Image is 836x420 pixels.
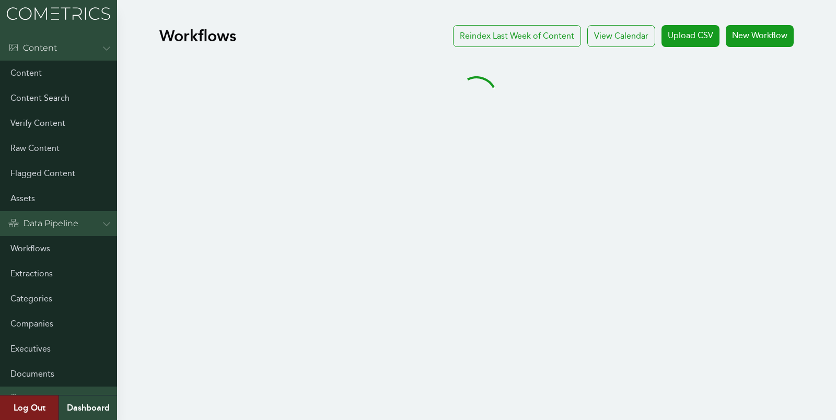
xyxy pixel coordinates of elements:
svg: audio-loading [456,76,497,118]
div: Data Pipeline [8,217,78,230]
h1: Workflows [159,27,236,45]
div: View Calendar [587,25,655,47]
div: Content [8,42,57,54]
div: Admin [8,393,51,405]
a: New Workflow [726,25,794,47]
a: Dashboard [59,395,117,420]
a: Upload CSV [661,25,719,47]
a: Reindex Last Week of Content [453,25,581,47]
